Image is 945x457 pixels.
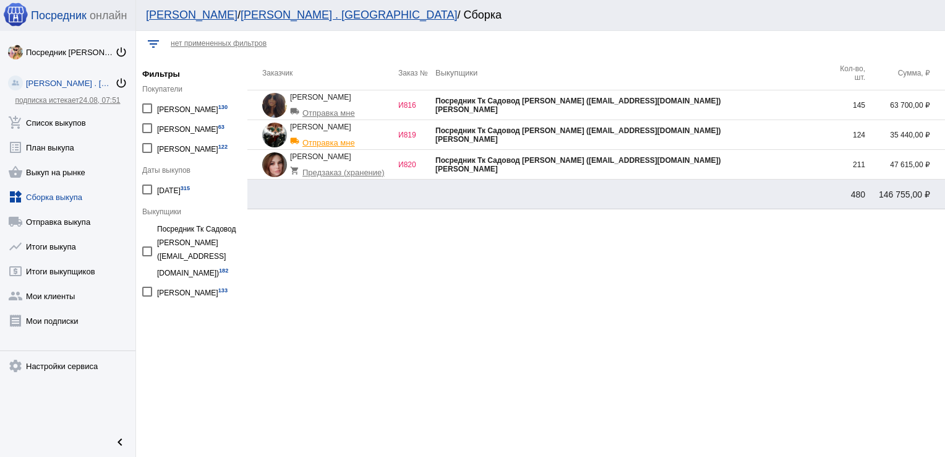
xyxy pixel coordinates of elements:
small: 130 [218,104,228,110]
div: Покупатели [142,85,241,94]
div: Отправка мне [290,131,392,147]
small: 133 [218,287,228,294]
div: Даты выкупов [142,166,241,175]
div: Выкупщики [142,207,241,216]
img: vd2iKW0PW-FsqLi4RmhEwsCg2KrKpVNwsQFjmPRsT4HaO-m7wc8r3lMq2bEv28q2mqI8OJVjWDK1XKAm0SGrcN3D.jpg [262,123,287,147]
mat-icon: show_chart [8,239,23,254]
th: Заказ № [398,56,435,90]
img: DswxFn8eofnO5d9PzfsTmCDDM2C084Qvq32CvNVw8c0JajYaOrZz5JYWNrj--7e93YPZXg.jpg [262,93,287,118]
th: Выкупщики [435,56,828,90]
small: 182 [219,268,228,274]
small: 63 [218,124,224,130]
div: И816 [398,101,435,110]
mat-icon: local_shipping [8,214,23,229]
mat-icon: local_shipping [290,107,302,116]
div: [PERSON_NAME] [290,152,392,177]
th: Заказчик [247,56,398,90]
mat-icon: local_shipping [290,136,302,146]
mat-icon: widgets [8,189,23,204]
td: 124 [828,120,865,150]
div: / / Сборка [146,9,923,22]
b: [PERSON_NAME] [435,105,498,114]
span: нет примененных фильтров [171,39,267,48]
mat-icon: filter_list [146,37,161,51]
img: klfIT1i2k3saJfNGA6XPqTU7p5ZjdXiiDsm8fFA7nihaIQp9Knjm0Fohy3f__4ywE27KCYV1LPWaOQBexqZpekWk.jpg [8,45,23,59]
a: подписка истекает24.08, 07:51 [15,96,120,105]
b: [PERSON_NAME] [435,135,498,144]
td: 211 [828,150,865,180]
mat-icon: list_alt [8,140,23,155]
div: [PERSON_NAME] [290,93,392,118]
div: Предзаказ (хранение) [290,161,392,177]
div: [PERSON_NAME] [290,123,392,147]
img: P4-tjzPoZi1IBPzh9PPFfFpe3IlnPuZpLysGmHQ4RmQPDLVGXhRy00i18QHrPKeh0gWkXFDIejsYigdrjemjCntp.jpg [262,152,287,177]
div: [PERSON_NAME] [157,139,228,156]
mat-icon: group [8,289,23,303]
h5: Фильтры [142,69,241,79]
td: 47 615,00 ₽ [865,150,945,180]
b: Посредник Тк Садовод [PERSON_NAME] ([EMAIL_ADDRESS][DOMAIN_NAME]) [435,156,721,165]
mat-icon: local_atm [8,264,23,279]
span: онлайн [90,9,127,22]
mat-icon: add_shopping_cart [8,115,23,130]
td: 63 700,00 ₽ [865,90,945,120]
mat-icon: shopping_cart [290,166,302,175]
div: И820 [398,160,435,169]
img: apple-icon-60x60.png [3,2,28,27]
small: 315 [181,185,190,191]
span: Посредник [31,9,87,22]
span: 24.08, 07:51 [79,96,121,105]
td: 480 [828,180,865,209]
mat-icon: receipt [8,313,23,328]
img: community_200.png [8,76,23,90]
mat-icon: chevron_left [113,435,127,450]
mat-icon: power_settings_new [115,46,127,58]
small: 122 [218,144,228,150]
div: [DATE] [157,181,190,198]
td: 145 [828,90,865,120]
div: [PERSON_NAME] [157,120,224,136]
a: [PERSON_NAME] . [GEOGRAPHIC_DATA] [241,9,457,21]
div: [PERSON_NAME] [157,283,228,300]
td: 35 440,00 ₽ [865,120,945,150]
td: 146 755,00 ₽ [865,180,945,209]
a: [PERSON_NAME] [146,9,237,21]
div: Посредник Тк Садовод [PERSON_NAME] ([EMAIL_ADDRESS][DOMAIN_NAME]) [157,222,241,280]
div: [PERSON_NAME] . [GEOGRAPHIC_DATA] [26,79,115,88]
div: [PERSON_NAME] [157,100,228,116]
th: Кол-во, шт. [828,56,865,90]
mat-icon: settings [8,359,23,373]
b: [PERSON_NAME] [435,165,498,173]
mat-icon: power_settings_new [115,77,127,89]
div: Посредник [PERSON_NAME] [PERSON_NAME] [26,48,115,57]
div: Отправка мне [290,102,392,118]
b: Посредник Тк Садовод [PERSON_NAME] ([EMAIL_ADDRESS][DOMAIN_NAME]) [435,97,721,105]
b: Посредник Тк Садовод [PERSON_NAME] ([EMAIL_ADDRESS][DOMAIN_NAME]) [435,126,721,135]
th: Сумма, ₽ [865,56,945,90]
div: И819 [398,131,435,139]
mat-icon: shopping_basket [8,165,23,180]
